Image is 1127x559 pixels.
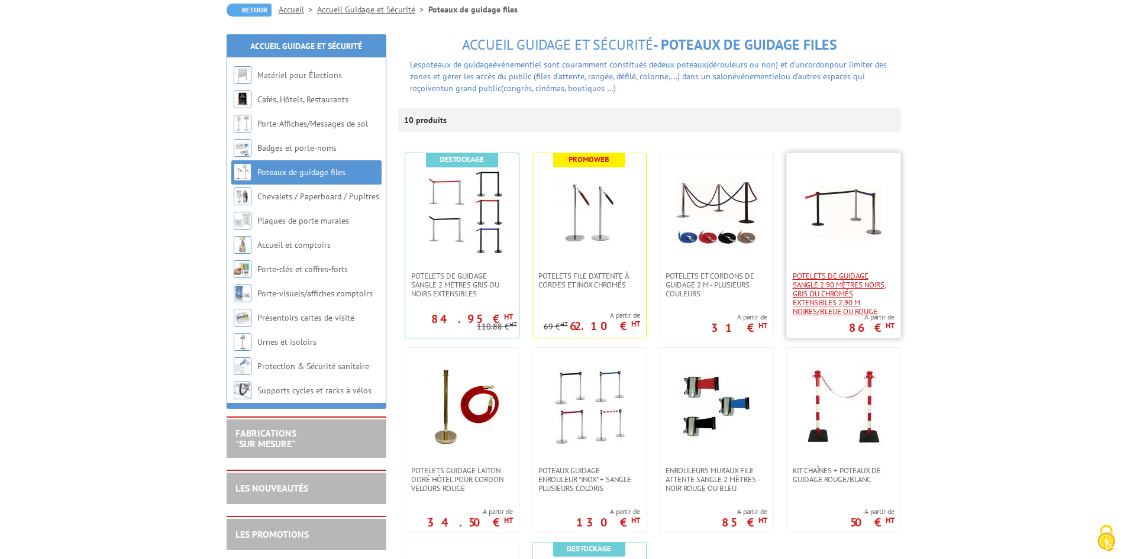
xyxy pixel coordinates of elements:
[576,519,640,526] p: 130 €
[234,236,251,254] img: Accueil et comptoirs
[569,154,609,164] b: Promoweb
[410,59,421,70] font: Les
[711,324,767,331] p: 31 €
[538,466,640,493] span: Poteaux guidage enrouleur "inox" + sangle plusieurs coloris
[576,507,640,516] span: A partir de
[787,466,900,484] a: Kit chaînes + poteaux de guidage Rouge/Blanc
[849,312,895,322] span: A partir de
[802,171,885,254] img: Potelets de guidage sangle 2.90 mètres noirs, gris ou chromés extensibles 2,90 m noires/bleue ou ...
[544,322,568,331] p: 69 €
[886,321,895,331] sup: HT
[405,466,519,493] a: Potelets guidage laiton doré hôtel pour cordon velours rouge
[234,66,251,84] img: Matériel pour Élections
[732,71,781,82] a: événementiel
[666,272,767,298] span: Potelets et cordons de guidage 2 m - plusieurs couleurs
[538,272,640,289] span: Potelets file d'attente à cordes et Inox Chromés
[544,311,640,320] span: A partir de
[257,143,337,153] a: Badges et porte-noms
[504,312,513,322] sup: HT
[509,320,517,328] sup: HT
[793,272,895,316] span: Potelets de guidage sangle 2.90 mètres noirs, gris ou chromés extensibles 2,90 m noires/bleue ou ...
[257,167,345,177] a: Poteaux de guidage files
[758,515,767,525] sup: HT
[317,4,428,15] a: Accueil Guidage et Sécurité
[675,171,758,254] img: Potelets et cordons de guidage 2 m - plusieurs couleurs
[477,322,517,331] p: 110.88 €
[234,260,251,278] img: Porte-clés et coffres-forts
[722,507,767,516] span: A partir de
[257,70,342,80] a: Matériel pour Élections
[427,507,513,516] span: A partir de
[787,272,900,316] a: Potelets de guidage sangle 2.90 mètres noirs, gris ou chromés extensibles 2,90 m noires/bleue ou ...
[398,37,901,53] h1: - Poteaux de guidage files
[410,59,887,82] span: événementiel sont couramment constitués de ( ) et d'un pour limiter des zones et gérer les accès ...
[440,154,484,164] b: Destockage
[631,319,640,329] sup: HT
[410,59,887,93] font: rangée, défilé, colonne,
[257,191,379,202] a: Chevalets / Paperboard / Pupitres
[234,163,251,181] img: Poteaux de guidage files
[257,312,354,323] a: Présentoirs cartes de visite
[657,59,706,70] a: deux poteaux
[532,272,646,289] a: Potelets file d'attente à cordes et Inox Chromés
[257,240,331,250] a: Accueil et comptoirs
[234,115,251,133] img: Porte-Affiches/Messages de sol
[234,309,251,327] img: Présentoirs cartes de visite
[257,288,373,299] a: Porte-visuels/affiches comptoirs
[234,333,251,351] img: Urnes et isoloirs
[410,71,865,93] span: ...) dans un salon ou d'autres espaces qui reçoivent (congrès, cinémas, boutiques …)
[548,171,631,254] img: Potelets file d'attente à cordes et Inox Chromés
[793,466,895,484] span: Kit chaînes + poteaux de guidage Rouge/Blanc
[631,515,640,525] sup: HT
[411,466,513,493] span: Potelets guidage laiton doré hôtel pour cordon velours rouge
[234,212,251,230] img: Plaques de porte murales
[722,519,767,526] p: 85 €
[234,188,251,205] img: Chevalets / Paperboard / Pupitres
[675,366,758,448] img: Enrouleurs muraux file attente sangle 2 mètres - Noir rouge ou bleu
[431,315,513,322] p: 84.95 €
[660,272,773,298] a: Potelets et cordons de guidage 2 m - plusieurs couleurs
[428,4,518,15] li: Poteaux de guidage files
[1086,519,1127,559] button: Cookies (fenêtre modale)
[548,366,631,448] img: Poteaux guidage enrouleur
[570,322,640,329] p: 62.10 €
[849,324,895,331] p: 86 €
[405,272,519,298] a: POTELETS DE GUIDAGE SANGLE 2 METRES GRIS OU NOIRS EXTENSIBLEs
[711,312,767,322] span: A partir de
[257,385,372,396] a: Supports cycles et racks à vélos
[444,83,501,93] a: un grand public
[257,215,349,226] a: Plaques de porte murales
[257,264,348,274] a: Porte-clés et coffres-forts
[560,320,568,328] sup: HT
[666,466,767,493] span: Enrouleurs muraux file attente sangle 2 mètres - Noir rouge ou bleu
[235,427,296,450] a: FABRICATIONS"Sur Mesure"
[234,91,251,108] img: Cafés, Hôtels, Restaurants
[234,285,251,302] img: Porte-visuels/affiches comptoirs
[421,171,503,254] img: POTELETS DE GUIDAGE SANGLE 2 METRES GRIS OU NOIRS EXTENSIBLEs
[234,139,251,157] img: Badges et porte-noms
[850,507,895,516] span: A partir de
[234,382,251,399] img: Supports cycles et racks à vélos
[257,361,369,371] a: Protection & Sécurité sanitaire
[411,272,513,298] span: POTELETS DE GUIDAGE SANGLE 2 METRES GRIS OU NOIRS EXTENSIBLEs
[802,366,885,448] img: Kit chaînes + poteaux de guidage Rouge/Blanc
[532,466,646,493] a: Poteaux guidage enrouleur "inox" + sangle plusieurs coloris
[227,4,272,17] a: Retour
[257,118,368,129] a: Porte-Affiches/Messages de sol
[235,528,309,540] a: LES PROMOTIONS
[504,515,513,525] sup: HT
[421,59,493,70] a: poteaux de guidage
[709,59,776,70] a: dérouleurs ou non
[235,482,308,494] a: LES NOUVEAUTÉS
[250,41,362,51] a: Accueil Guidage et Sécurité
[805,59,829,70] a: cordon
[404,108,448,132] p: 10 produits
[234,357,251,375] img: Protection & Sécurité sanitaire
[421,366,503,448] img: Potelets guidage laiton doré hôtel pour cordon velours rouge
[850,519,895,526] p: 50 €
[567,544,611,554] b: Destockage
[257,337,317,347] a: Urnes et isoloirs
[758,321,767,331] sup: HT
[279,4,317,15] a: Accueil
[462,35,653,54] span: Accueil Guidage et Sécurité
